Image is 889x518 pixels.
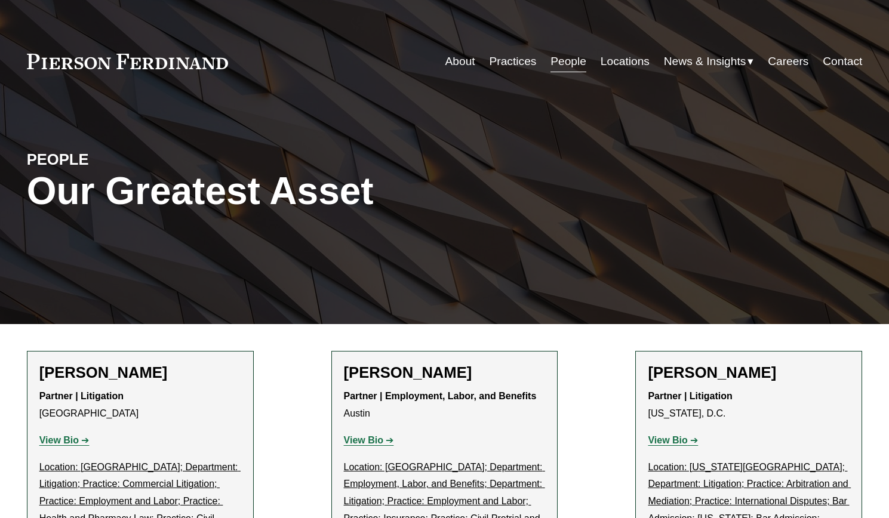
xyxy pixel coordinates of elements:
[648,363,850,382] h2: [PERSON_NAME]
[648,388,850,423] p: [US_STATE], D.C.
[648,435,698,445] a: View Bio
[664,50,754,73] a: folder dropdown
[823,50,862,73] a: Contact
[39,391,124,401] strong: Partner | Litigation
[344,435,383,445] strong: View Bio
[344,435,394,445] a: View Bio
[648,391,732,401] strong: Partner | Litigation
[39,388,241,423] p: [GEOGRAPHIC_DATA]
[445,50,475,73] a: About
[550,50,586,73] a: People
[648,435,687,445] strong: View Bio
[601,50,650,73] a: Locations
[344,391,537,401] strong: Partner | Employment, Labor, and Benefits
[768,50,808,73] a: Careers
[490,50,537,73] a: Practices
[39,363,241,382] h2: [PERSON_NAME]
[344,363,546,382] h2: [PERSON_NAME]
[664,51,746,72] span: News & Insights
[27,169,584,213] h1: Our Greatest Asset
[27,150,236,169] h4: PEOPLE
[344,388,546,423] p: Austin
[39,435,79,445] strong: View Bio
[39,435,90,445] a: View Bio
